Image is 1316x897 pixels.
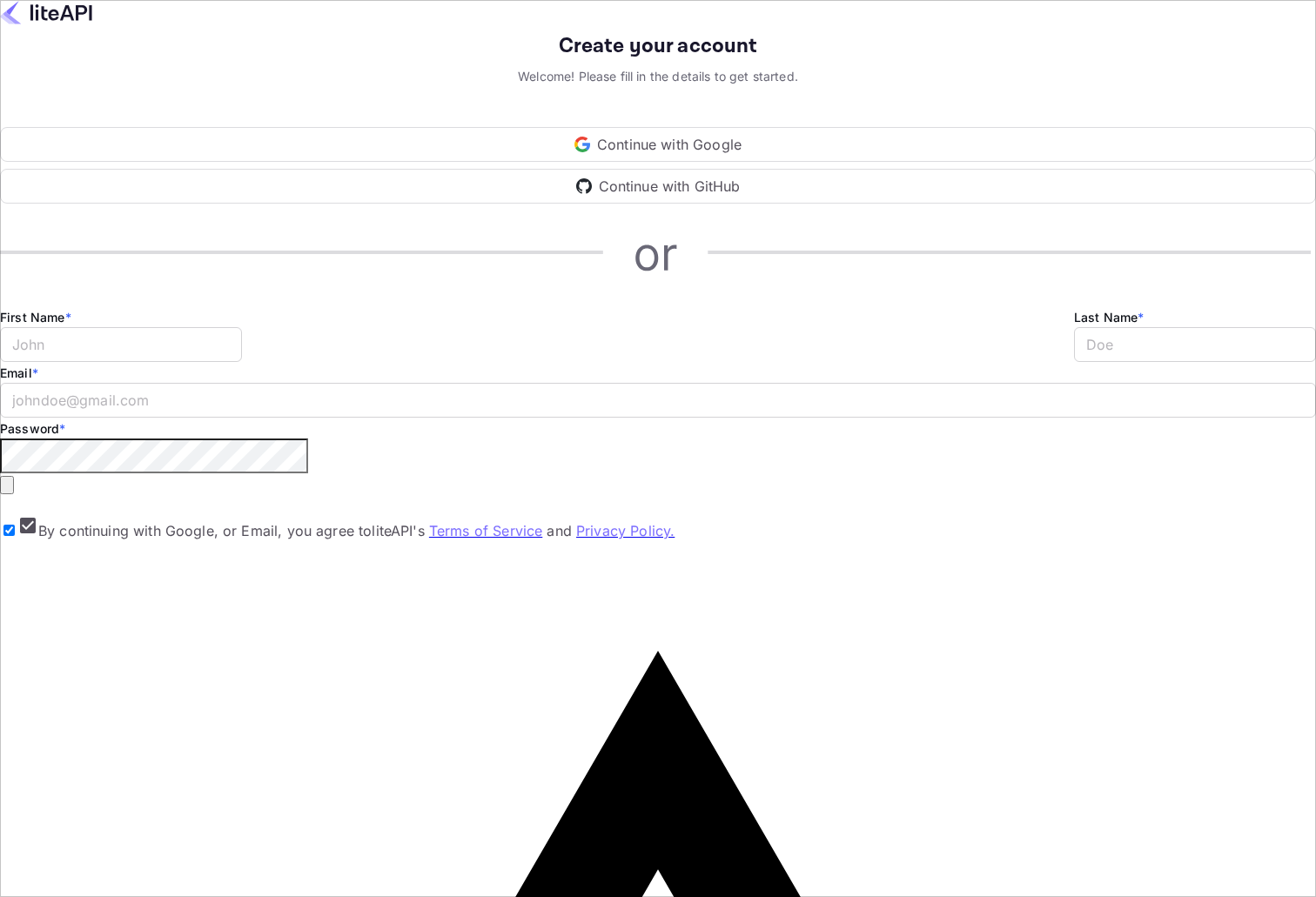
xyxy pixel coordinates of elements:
label: Last Name [1074,310,1145,325]
input: By continuing with Google, or Email, you agree toliteAPI's Terms of Service and Privacy Policy. [3,525,15,536]
a: Terms of Service [429,522,542,539]
input: Doe [1074,327,1316,362]
a: Privacy Policy. [576,522,675,539]
span: By continuing with Google, or Email, you agree to liteAPI's and [38,520,675,541]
